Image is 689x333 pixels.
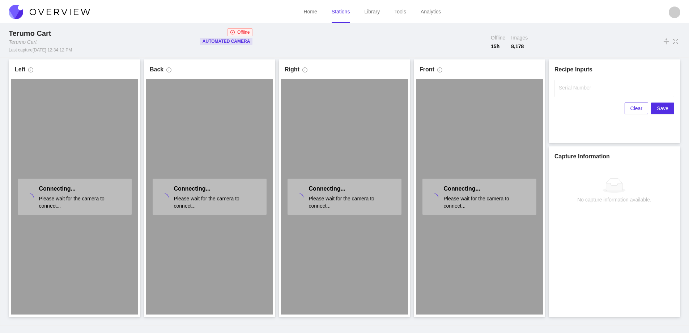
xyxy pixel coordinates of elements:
[230,30,235,34] span: close-circle
[651,103,674,114] button: Save
[577,196,651,204] div: No capture information available.
[39,195,127,209] span: Please wait for the camera to connect...
[428,192,441,204] span: loading
[166,67,171,75] span: info-circle
[559,84,591,91] label: Serial Number
[364,9,380,14] a: Library
[657,104,668,112] span: Save
[554,152,674,161] h1: Capture Information
[630,104,642,112] span: Clear
[158,192,171,204] span: loading
[303,9,317,14] a: Home
[24,192,36,204] span: loading
[491,34,505,41] span: Offline
[511,43,528,50] span: 8,178
[302,67,307,75] span: info-circle
[491,43,505,50] span: 15 h
[9,5,90,19] img: Overview
[511,34,528,41] span: Images
[444,186,480,192] span: Connecting...
[203,38,250,45] p: Automated Camera
[9,28,54,38] div: Terumo Cart
[444,195,531,209] span: Please wait for the camera to connect...
[39,186,76,192] span: Connecting...
[9,29,51,37] span: Terumo Cart
[663,37,669,46] span: vertical-align-middle
[150,65,163,74] h1: Back
[672,37,679,45] span: fullscreen
[625,103,648,114] button: Clear
[394,9,406,14] a: Tools
[28,67,33,75] span: info-circle
[420,65,434,74] h1: Front
[309,186,345,192] span: Connecting...
[421,9,441,14] a: Analytics
[309,195,396,209] span: Please wait for the camera to connect...
[9,38,37,46] div: Terumo Cart
[15,65,25,74] h1: Left
[332,9,350,14] a: Stations
[237,29,250,36] span: Offline
[9,47,72,53] div: Last capture [DATE] 12:34:12 PM
[554,65,674,74] h1: Recipe Inputs
[285,65,299,74] h1: Right
[437,67,442,75] span: info-circle
[174,186,210,192] span: Connecting...
[293,192,306,204] span: loading
[174,195,261,209] span: Please wait for the camera to connect...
